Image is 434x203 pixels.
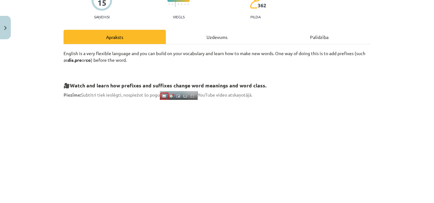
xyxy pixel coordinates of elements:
img: icon-short-line-57e1e144782c952c97e751825c79c345078a6d821885a25fce030b3d8c18986b.svg [178,3,179,5]
p: English is a very flexible language and you can build on your vocabulary and learn how to make ne... [64,50,370,63]
span: 362 [258,3,266,8]
b: co [86,57,91,63]
img: icon-close-lesson-0947bae3869378f0d4975bcd49f059093ad1ed9edebbc8119c70593378902aed.svg [4,26,7,30]
p: Saņemsi [92,15,112,19]
img: icon-short-line-57e1e144782c952c97e751825c79c345078a6d821885a25fce030b3d8c18986b.svg [181,3,182,5]
strong: Piezīme: [64,92,81,98]
strong: Watch and learn how prefixes and suffixes change word meanings and word class. [70,82,267,89]
b: pre [75,57,82,63]
div: Uzdevums [166,30,268,44]
div: Palīdzība [268,30,370,44]
span: Subtitri tiek ieslēgti, nospiežot šo pogu YouTube video atskaņotājā. [64,92,252,98]
img: icon-short-line-57e1e144782c952c97e751825c79c345078a6d821885a25fce030b3d8c18986b.svg [185,3,185,5]
p: Viegls [173,15,185,19]
h3: 🎥 [64,78,370,89]
b: dis [68,57,74,63]
div: Apraksts [64,30,166,44]
p: pilda [250,15,261,19]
